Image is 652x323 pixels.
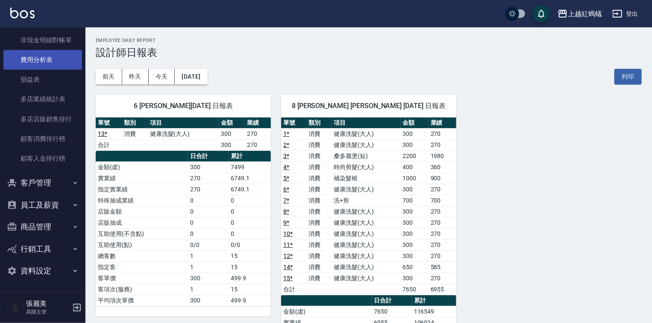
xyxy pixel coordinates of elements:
[306,184,332,195] td: 消費
[306,206,332,217] td: 消費
[554,5,605,23] button: 上越紅螞蟻
[281,306,372,317] td: 金額(虛)
[401,239,429,250] td: 300
[401,261,429,273] td: 650
[429,239,456,250] td: 270
[332,239,400,250] td: 健康洗髮(大人)
[614,69,642,85] button: 列印
[332,117,400,129] th: 項目
[188,184,229,195] td: 270
[306,195,332,206] td: 消費
[609,6,642,22] button: 登出
[281,117,456,295] table: a dense table
[188,173,229,184] td: 270
[188,161,229,173] td: 300
[245,117,271,129] th: 業績
[401,173,429,184] td: 1000
[332,261,400,273] td: 健康洗髮(大人)
[429,184,456,195] td: 270
[3,50,82,70] a: 費用分析表
[429,128,456,139] td: 270
[3,194,82,216] button: 員工及薪資
[401,195,429,206] td: 700
[96,47,642,59] h3: 設計師日報表
[245,128,271,139] td: 270
[332,128,400,139] td: 健康洗髮(大人)
[188,250,229,261] td: 1
[3,260,82,282] button: 資料設定
[401,250,429,261] td: 300
[26,308,70,316] p: 高階主管
[401,117,429,129] th: 金額
[96,139,122,150] td: 合計
[412,295,456,306] th: 累計
[188,228,229,239] td: 0
[219,128,245,139] td: 300
[96,273,188,284] td: 客單價
[7,299,24,316] img: Person
[26,300,70,308] h5: 張麗美
[96,250,188,261] td: 總客數
[429,139,456,150] td: 270
[106,102,261,110] span: 6 [PERSON_NAME][DATE] 日報表
[229,206,271,217] td: 0
[122,117,148,129] th: 類別
[229,151,271,162] th: 累計
[306,161,332,173] td: 消費
[188,261,229,273] td: 1
[429,173,456,184] td: 900
[306,273,332,284] td: 消費
[429,261,456,273] td: 585
[306,228,332,239] td: 消費
[96,173,188,184] td: 實業績
[3,109,82,129] a: 多店店販銷售排行
[3,216,82,238] button: 商品管理
[3,129,82,149] a: 顧客消費排行榜
[306,128,332,139] td: 消費
[332,217,400,228] td: 健康洗髮(大人)
[306,217,332,228] td: 消費
[148,128,219,139] td: 健康洗髮(大人)
[96,184,188,195] td: 指定實業績
[401,273,429,284] td: 300
[3,149,82,168] a: 顧客入金排行榜
[96,151,271,306] table: a dense table
[332,228,400,239] td: 健康洗髮(大人)
[281,284,306,295] td: 合計
[291,102,446,110] span: 8 [PERSON_NAME] [PERSON_NAME] [DATE] 日報表
[401,217,429,228] td: 300
[96,295,188,306] td: 平均項次單價
[229,195,271,206] td: 0
[401,139,429,150] td: 300
[372,295,412,306] th: 日合計
[96,217,188,228] td: 店販抽成
[429,195,456,206] td: 700
[429,250,456,261] td: 270
[229,161,271,173] td: 7499
[429,161,456,173] td: 360
[96,206,188,217] td: 店販金額
[10,8,35,18] img: Logo
[429,150,456,161] td: 1980
[219,117,245,129] th: 金額
[306,150,332,161] td: 消費
[401,161,429,173] td: 400
[332,139,400,150] td: 健康洗髮(大人)
[175,69,207,85] button: [DATE]
[149,69,175,85] button: 今天
[229,284,271,295] td: 15
[306,173,332,184] td: 消費
[281,117,306,129] th: 單號
[332,184,400,195] td: 健康洗髮(大人)
[306,261,332,273] td: 消費
[306,250,332,261] td: 消費
[96,195,188,206] td: 特殊抽成業績
[245,139,271,150] td: 270
[229,295,271,306] td: 499.9
[429,217,456,228] td: 270
[533,5,550,22] button: save
[96,228,188,239] td: 互助使用(不含點)
[332,206,400,217] td: 健康洗髮(大人)
[148,117,219,129] th: 項目
[3,238,82,260] button: 行銷工具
